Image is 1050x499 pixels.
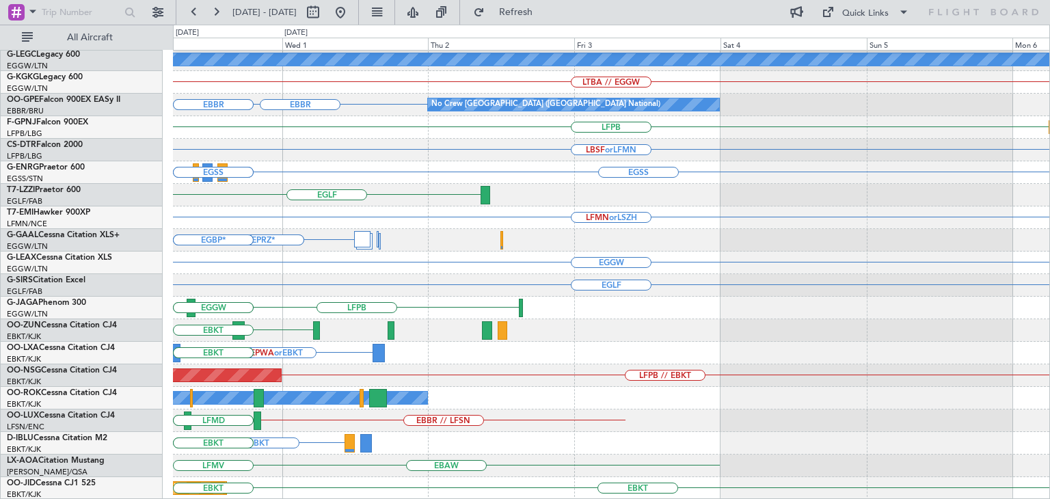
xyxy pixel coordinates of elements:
a: LFPB/LBG [7,129,42,139]
span: T7-EMI [7,208,33,217]
a: EGSS/STN [7,174,43,184]
button: All Aircraft [15,27,148,49]
a: G-KGKGLegacy 600 [7,73,83,81]
span: F-GPNJ [7,118,36,126]
a: EBKT/KJK [7,444,41,455]
a: EBKT/KJK [7,399,41,409]
span: G-ENRG [7,163,39,172]
a: G-GAALCessna Citation XLS+ [7,231,120,239]
a: EBBR/BRU [7,106,44,116]
div: Tue 30 [136,38,282,50]
a: OO-NSGCessna Citation CJ4 [7,366,117,375]
a: OO-JIDCessna CJ1 525 [7,479,96,487]
div: Quick Links [842,7,889,21]
span: OO-GPE [7,96,39,104]
span: CS-DTR [7,141,36,149]
a: EGGW/LTN [7,61,48,71]
a: G-JAGAPhenom 300 [7,299,86,307]
div: Fri 3 [574,38,721,50]
span: OO-JID [7,479,36,487]
a: EGLF/FAB [7,196,42,206]
span: OO-ZUN [7,321,41,329]
span: D-IBLU [7,434,33,442]
a: OO-GPEFalcon 900EX EASy II [7,96,120,104]
a: G-LEGCLegacy 600 [7,51,80,59]
span: G-SIRS [7,276,33,284]
a: [PERSON_NAME]/QSA [7,467,87,477]
a: G-LEAXCessna Citation XLS [7,254,112,262]
a: EBKT/KJK [7,377,41,387]
div: No Crew [GEOGRAPHIC_DATA] ([GEOGRAPHIC_DATA] National) [431,94,660,115]
span: OO-NSG [7,366,41,375]
div: Sun 5 [867,38,1013,50]
span: All Aircraft [36,33,144,42]
div: Sat 4 [721,38,867,50]
a: EGGW/LTN [7,83,48,94]
a: OO-ROKCessna Citation CJ4 [7,389,117,397]
div: Wed 1 [282,38,429,50]
a: EGLF/FAB [7,286,42,297]
span: T7-LZZI [7,186,35,194]
a: LFMN/NCE [7,219,47,229]
a: OO-ZUNCessna Citation CJ4 [7,321,117,329]
button: Refresh [467,1,549,23]
input: Trip Number [42,2,120,23]
a: EBKT/KJK [7,354,41,364]
button: Quick Links [815,1,916,23]
a: LFSN/ENC [7,422,44,432]
span: OO-LUX [7,412,39,420]
a: G-ENRGPraetor 600 [7,163,85,172]
a: EGGW/LTN [7,264,48,274]
div: Thu 2 [428,38,574,50]
span: G-LEAX [7,254,36,262]
a: LFPB/LBG [7,151,42,161]
span: LX-AOA [7,457,38,465]
a: EGGW/LTN [7,309,48,319]
a: OO-LUXCessna Citation CJ4 [7,412,115,420]
span: OO-LXA [7,344,39,352]
span: G-KGKG [7,73,39,81]
a: EGGW/LTN [7,241,48,252]
a: T7-EMIHawker 900XP [7,208,90,217]
a: OO-LXACessna Citation CJ4 [7,344,115,352]
span: Refresh [487,8,545,17]
a: CS-DTRFalcon 2000 [7,141,83,149]
a: G-SIRSCitation Excel [7,276,85,284]
span: OO-ROK [7,389,41,397]
div: [DATE] [176,27,199,39]
a: EBKT/KJK [7,332,41,342]
a: D-IBLUCessna Citation M2 [7,434,107,442]
span: G-GAAL [7,231,38,239]
span: [DATE] - [DATE] [232,6,297,18]
span: G-LEGC [7,51,36,59]
span: G-JAGA [7,299,38,307]
a: T7-LZZIPraetor 600 [7,186,81,194]
div: [DATE] [284,27,308,39]
a: LX-AOACitation Mustang [7,457,105,465]
a: F-GPNJFalcon 900EX [7,118,88,126]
